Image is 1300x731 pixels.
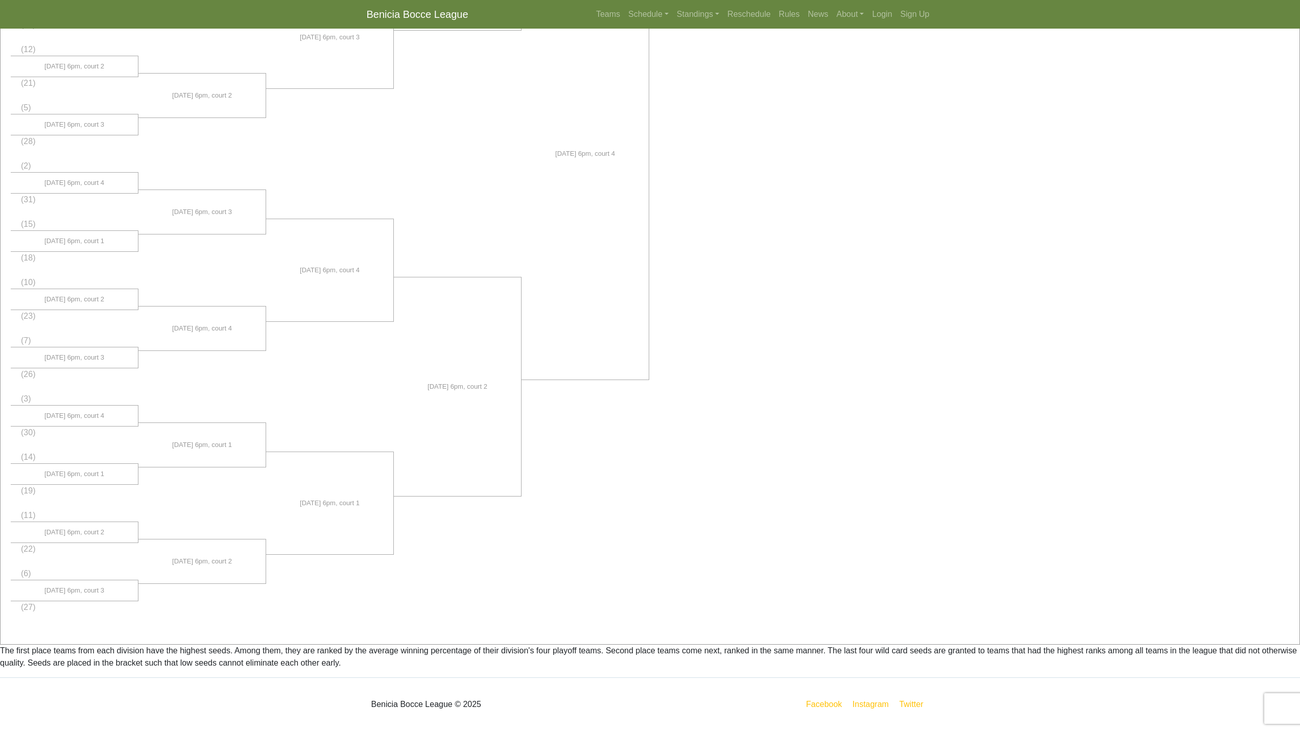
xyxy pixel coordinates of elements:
a: Benicia Bocce League [367,4,468,25]
span: (18) [21,253,35,262]
span: (23) [21,312,35,320]
span: [DATE] 6pm, court 1 [300,498,360,508]
span: (22) [21,545,35,553]
span: [DATE] 6pm, court 2 [428,382,487,392]
span: [DATE] 6pm, court 3 [172,207,232,217]
span: [DATE] 6pm, court 3 [44,352,104,363]
a: Rules [775,4,804,25]
span: (11) [21,511,35,520]
a: Reschedule [723,4,775,25]
span: (28) [21,137,35,146]
a: Teams [592,4,624,25]
span: [DATE] 6pm, court 3 [300,32,360,42]
span: (15) [21,220,35,228]
span: (21) [21,79,35,87]
span: [DATE] 6pm, court 4 [300,265,360,275]
span: [DATE] 6pm, court 1 [44,469,104,479]
span: [DATE] 6pm, court 4 [44,178,104,188]
a: Instagram [850,698,891,711]
span: [DATE] 6pm, court 1 [44,236,104,246]
span: (6) [21,569,31,578]
span: [DATE] 6pm, court 2 [44,61,104,72]
a: Login [868,4,896,25]
span: (14) [21,453,35,461]
a: About [833,4,868,25]
a: Standings [673,4,723,25]
span: (12) [21,45,35,54]
span: [DATE] 6pm, court 1 [172,440,232,450]
a: Twitter [897,698,931,711]
span: [DATE] 6pm, court 2 [44,527,104,537]
span: (5) [21,103,31,112]
span: (30) [21,428,35,437]
a: Schedule [624,4,673,25]
span: (2) [21,161,31,170]
span: [DATE] 6pm, court 2 [172,90,232,101]
span: (10) [21,278,35,287]
span: (19) [21,486,35,495]
a: Facebook [804,698,844,711]
span: (26) [21,370,35,379]
a: Sign Up [896,4,934,25]
span: [DATE] 6pm, court 4 [172,323,232,334]
span: (31) [21,195,35,204]
span: [DATE] 6pm, court 3 [44,585,104,596]
span: [DATE] 6pm, court 3 [44,120,104,130]
span: (27) [21,603,35,611]
span: [DATE] 6pm, court 2 [44,294,104,304]
div: Benicia Bocce League © 2025 [359,686,650,723]
span: (3) [21,394,31,403]
span: [DATE] 6pm, court 4 [44,411,104,421]
span: [DATE] 6pm, court 4 [555,149,615,159]
a: News [804,4,833,25]
span: [DATE] 6pm, court 2 [172,556,232,567]
span: (7) [21,336,31,345]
